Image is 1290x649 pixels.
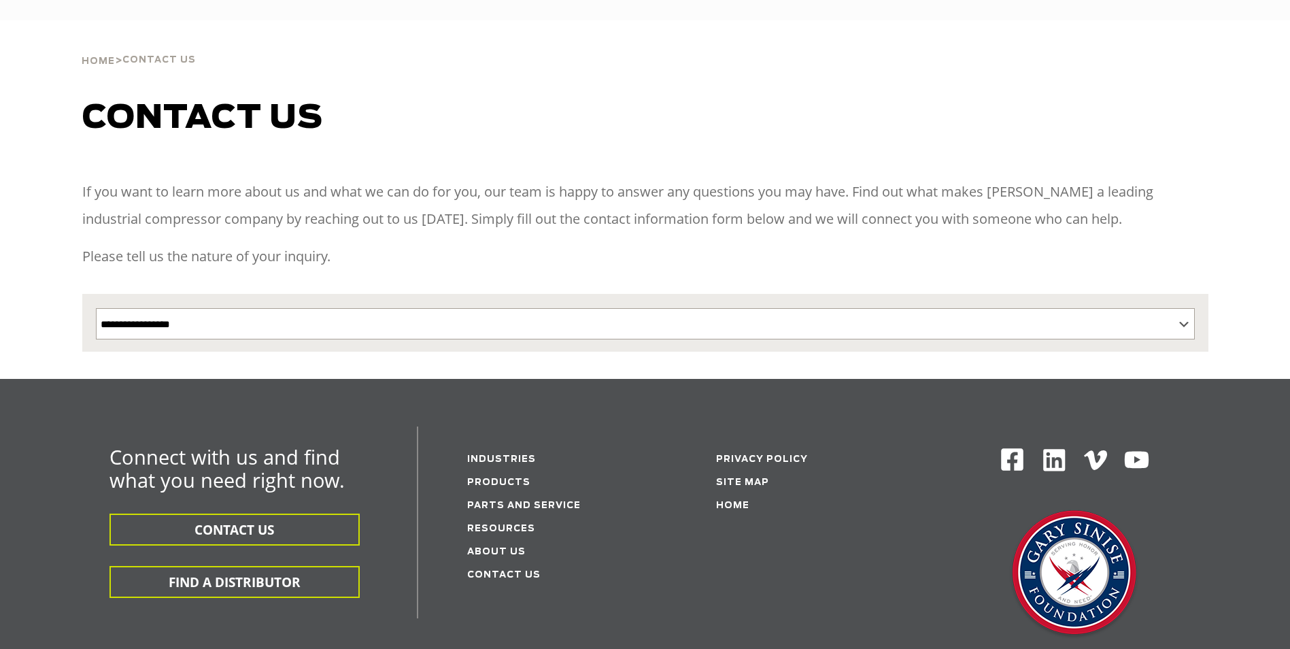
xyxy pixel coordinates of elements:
a: Products [467,478,530,487]
span: Connect with us and find what you need right now. [109,444,345,493]
a: Contact Us [467,571,541,580]
p: Please tell us the nature of your inquiry. [82,243,1208,270]
a: Privacy Policy [716,455,808,464]
a: Parts and service [467,501,581,510]
a: Home [716,501,749,510]
img: Vimeo [1084,450,1107,470]
span: Home [82,57,115,66]
a: About Us [467,548,526,556]
span: Contact us [82,102,323,135]
p: If you want to learn more about us and what we can do for you, our team is happy to answer any qu... [82,178,1208,233]
img: Youtube [1123,447,1150,473]
a: Resources [467,525,535,533]
a: Industries [467,455,536,464]
span: Contact Us [122,56,196,65]
img: Facebook [1000,447,1025,472]
img: Gary Sinise Foundation [1006,506,1142,642]
img: Linkedin [1041,447,1068,473]
button: FIND A DISTRIBUTOR [109,566,360,598]
button: CONTACT US [109,514,360,546]
a: Site Map [716,478,769,487]
a: Home [82,54,115,67]
div: > [82,20,196,72]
